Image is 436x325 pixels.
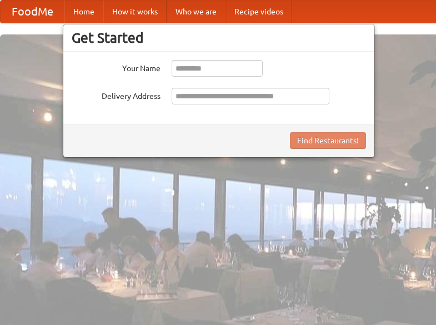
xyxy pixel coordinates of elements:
[290,132,366,149] button: Find Restaurants!
[1,1,64,23] a: FoodMe
[64,1,103,23] a: Home
[103,1,167,23] a: How it works
[72,29,366,46] h3: Get Started
[167,1,225,23] a: Who we are
[225,1,292,23] a: Recipe videos
[72,88,161,102] label: Delivery Address
[72,60,161,74] label: Your Name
